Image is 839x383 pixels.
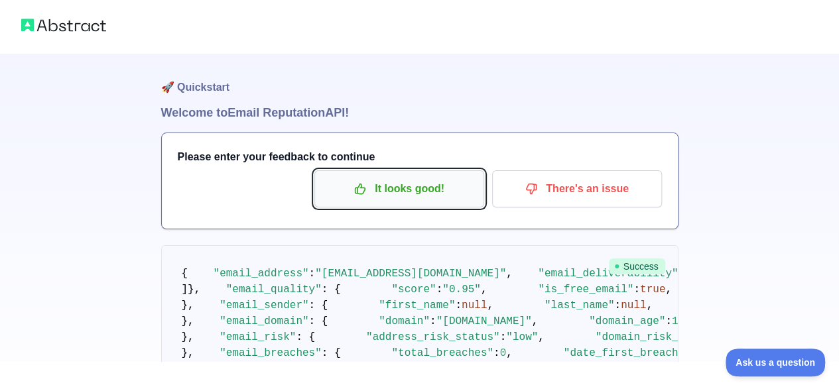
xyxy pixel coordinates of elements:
span: , [487,300,493,311]
span: "email_domain" [220,315,308,327]
h3: Please enter your feedback to continue [178,149,662,165]
span: "last_name" [545,300,615,311]
span: "address_risk_status" [366,331,500,343]
span: "date_first_breached" [564,347,698,359]
img: Abstract logo [21,16,106,34]
span: : [500,331,507,343]
span: : [633,284,640,296]
span: true [640,284,665,296]
span: "is_free_email" [538,284,633,296]
span: 0 [500,347,507,359]
span: "[DOMAIN_NAME]" [436,315,532,327]
span: "score" [391,284,436,296]
span: : { [309,300,328,311]
span: : [493,347,500,359]
span: "total_breaches" [391,347,493,359]
span: "email_sender" [220,300,308,311]
iframe: Toggle Customer Support [726,349,826,376]
span: : [665,315,672,327]
span: { [182,268,188,280]
span: "email_quality" [226,284,322,296]
span: , [665,284,672,296]
span: : { [322,284,341,296]
span: : { [309,315,328,327]
span: "[EMAIL_ADDRESS][DOMAIN_NAME]" [315,268,506,280]
span: : [455,300,462,311]
h1: Welcome to Email Reputation API! [161,103,678,122]
span: , [646,300,653,311]
span: , [506,268,513,280]
span: "email_deliverability" [538,268,678,280]
span: Success [609,258,665,274]
span: : [436,284,443,296]
span: , [532,315,539,327]
span: : { [322,347,341,359]
span: : { [296,331,315,343]
p: It looks good! [324,178,474,200]
span: "0.95" [442,284,481,296]
span: : [614,300,621,311]
span: "email_breaches" [220,347,322,359]
span: "domain_age" [589,315,665,327]
span: "domain" [379,315,430,327]
button: It looks good! [314,170,484,207]
span: , [506,347,513,359]
span: : [309,268,316,280]
p: There's an issue [502,178,652,200]
span: , [481,284,487,296]
span: "first_name" [379,300,455,311]
span: "email_address" [214,268,309,280]
span: null [462,300,487,311]
span: : [430,315,436,327]
span: "email_risk" [220,331,296,343]
span: "domain_risk_status" [596,331,723,343]
span: "low" [506,331,538,343]
span: , [538,331,545,343]
span: null [621,300,646,311]
h1: 🚀 Quickstart [161,53,678,103]
span: 10972 [672,315,704,327]
button: There's an issue [492,170,662,207]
